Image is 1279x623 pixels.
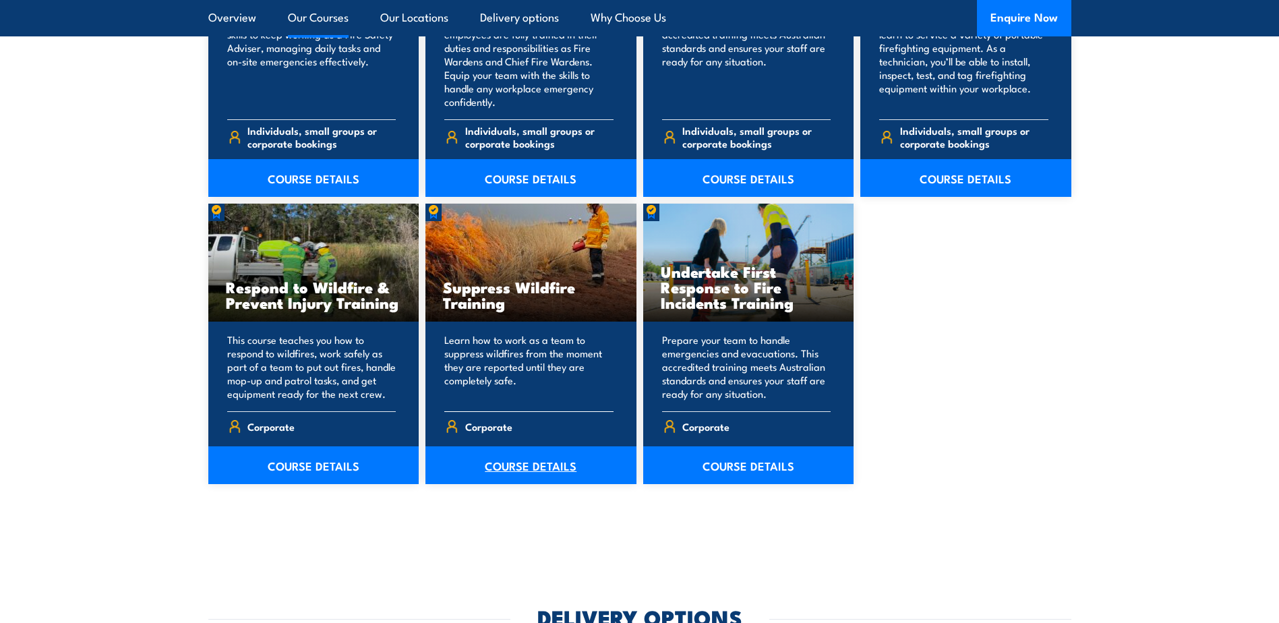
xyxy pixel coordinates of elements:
span: Individuals, small groups or corporate bookings [682,124,831,150]
span: Corporate [465,416,512,437]
span: Individuals, small groups or corporate bookings [465,124,614,150]
h3: Suppress Wildfire Training [443,279,619,310]
span: Individuals, small groups or corporate bookings [900,124,1048,150]
h3: Undertake First Response to Fire Incidents Training [661,264,837,310]
a: COURSE DETAILS [643,446,854,484]
span: Corporate [682,416,730,437]
a: COURSE DETAILS [208,446,419,484]
p: Prepare your team to handle emergencies and evacuations. This accredited training meets Australia... [662,333,831,400]
a: COURSE DETAILS [208,159,419,197]
a: COURSE DETAILS [425,159,636,197]
span: Corporate [247,416,295,437]
a: COURSE DETAILS [425,446,636,484]
p: This course teaches you how to respond to wildfires, work safely as part of a team to put out fir... [227,333,396,400]
h3: Respond to Wildfire & Prevent Injury Training [226,279,402,310]
p: In our Inspect & Test Fire Blankets & Fire Extinguishers course, you will learn to service a vari... [879,1,1048,109]
a: COURSE DETAILS [643,159,854,197]
p: Our Fire Warden and Chief Fire Warden course ensures that your employees are fully trained in the... [444,1,614,109]
a: COURSE DETAILS [860,159,1071,197]
p: Learn how to work as a team to suppress wildfires from the moment they are reported until they ar... [444,333,614,400]
p: Prepare your team to handle emergencies and evacuations. This accredited training meets Australia... [662,1,831,109]
p: Our Fire Safety Adviser re-certification course gives you the skills to keep working as a Fire Sa... [227,1,396,109]
span: Individuals, small groups or corporate bookings [247,124,396,150]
